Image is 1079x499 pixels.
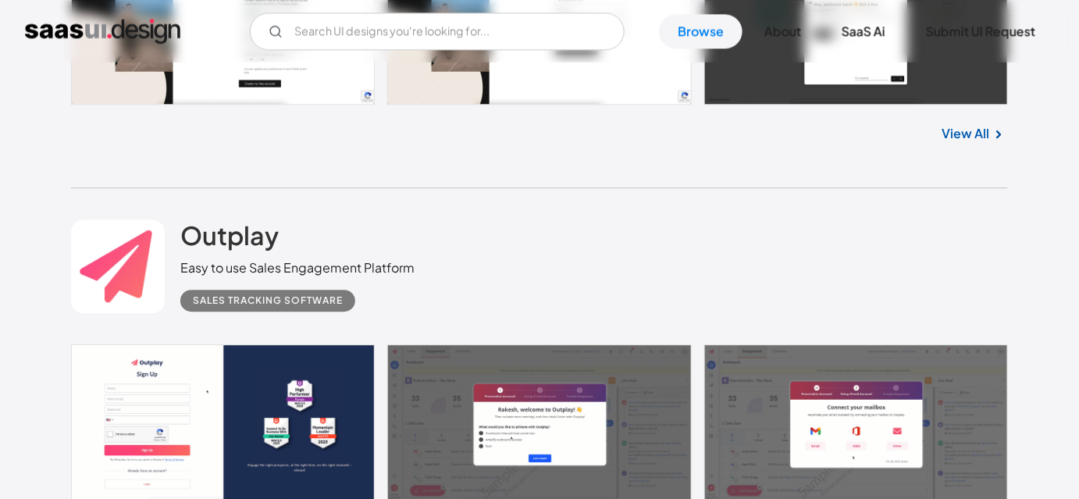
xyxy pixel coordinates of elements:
a: SaaS Ai [823,14,904,48]
a: home [25,19,180,44]
form: Email Form [250,12,625,50]
div: Sales Tracking Software [193,291,343,310]
input: Search UI designs you're looking for... [250,12,625,50]
h2: Outplay [180,219,279,251]
a: Outplay [180,219,279,258]
a: About [746,14,820,48]
a: Submit UI Request [907,14,1054,48]
a: View All [942,124,989,143]
a: Browse [659,14,742,48]
div: Easy to use Sales Engagement Platform [180,258,415,277]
